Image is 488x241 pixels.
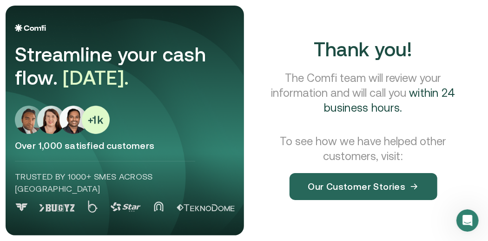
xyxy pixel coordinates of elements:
img: Logo [15,24,46,32]
img: Logo 4 [154,201,164,212]
p: The Comfi team will review your information and will call you [270,71,456,115]
img: Logo 5 [177,204,235,211]
button: Our Customer Stories [290,173,437,200]
p: To see how we have helped other customers, visit: [270,134,456,164]
span: within 24 business hours. [324,87,455,114]
div: Streamline your cash flow. [15,43,235,90]
img: Logo 1 [39,204,74,212]
p: Trusted by 1000+ SMEs across [GEOGRAPHIC_DATA] [15,171,195,195]
img: Logo 3 [111,202,141,212]
iframe: Intercom live chat [456,209,479,232]
p: Over 1,000 satisfied customers [15,140,235,152]
img: Logo 0 [15,203,28,211]
span: [DATE]. [63,67,129,89]
span: Thank you! [314,38,413,60]
a: Our Customer Stories [290,164,437,200]
img: Logo 2 [88,201,98,213]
